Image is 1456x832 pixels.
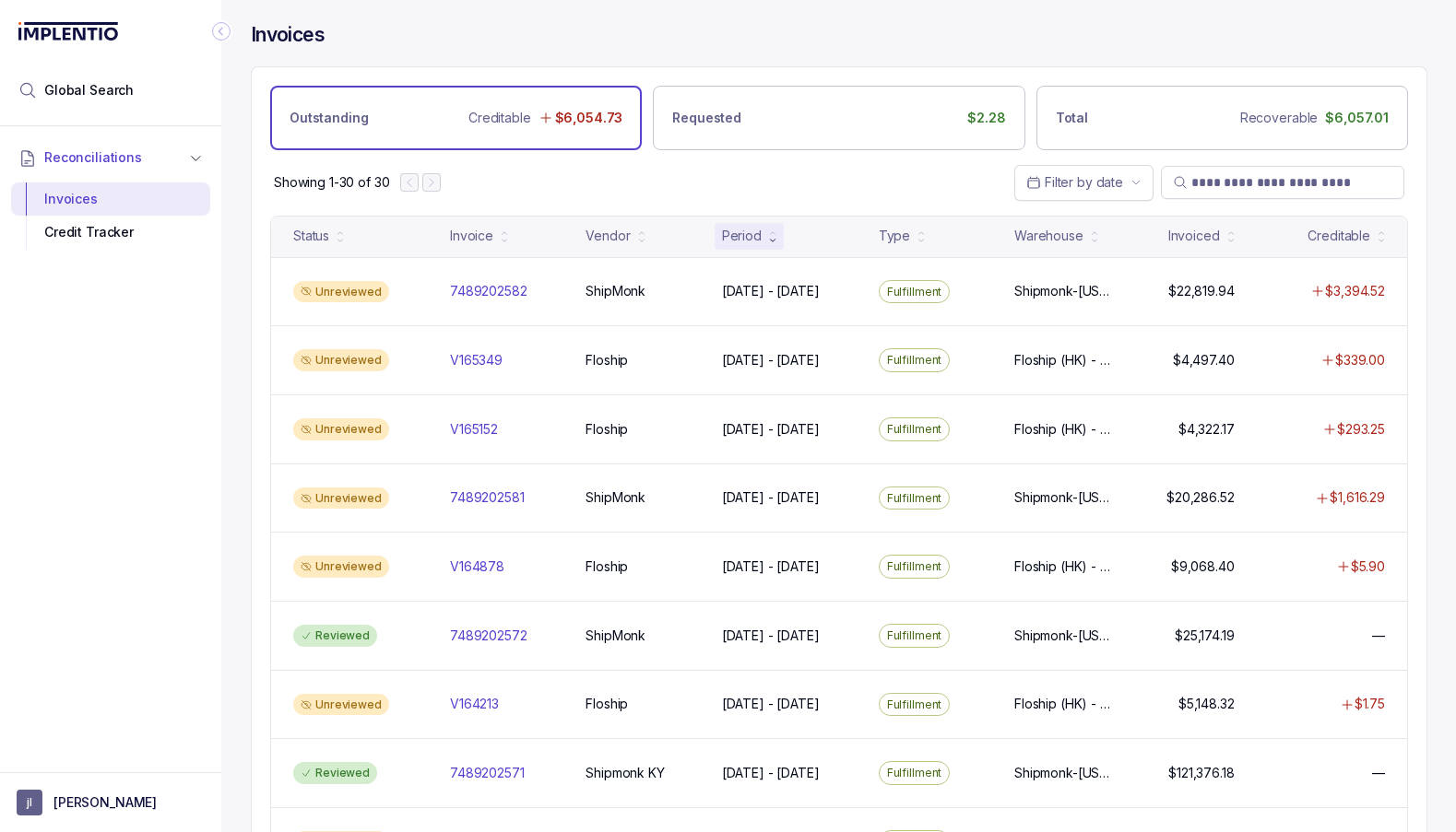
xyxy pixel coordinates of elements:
p: Creditable [468,109,531,127]
div: Unreviewed [293,487,389,510]
p: Floship (HK) - [PERSON_NAME] 1 [1014,695,1113,713]
span: Filter by date [1045,174,1123,190]
div: Reviewed [293,625,377,647]
p: Shipmonk-[US_STATE], Shipmonk-[US_STATE], Shipmonk-[US_STATE] [1014,282,1113,300]
div: Remaining page entries [274,173,389,192]
div: Unreviewed [293,281,389,303]
div: Invoice [450,227,493,245]
p: $5,148.32 [1178,695,1235,713]
p: Showing 1-30 of 30 [274,173,389,192]
div: Invoiced [1168,227,1220,245]
p: V165349 [450,351,503,369]
p: [DATE] - [DATE] [722,488,820,507]
p: Floship [586,695,628,713]
button: Reconciliations [11,137,210,178]
div: Reconciliations [11,179,210,253]
p: Fulfillment [887,627,942,645]
p: $20,286.52 [1166,488,1235,507]
p: Recoverable [1240,109,1318,127]
button: Date Range Picker [1014,165,1154,200]
p: — [1372,627,1385,645]
p: $121,376.18 [1168,764,1234,782]
p: Floship (HK) - [PERSON_NAME] 1 [1014,351,1113,369]
div: Period [722,227,762,245]
p: 7489202582 [450,282,527,300]
div: Warehouse [1014,227,1083,245]
p: [DATE] - [DATE] [722,627,820,645]
p: 7489202571 [450,764,525,782]
p: [DATE] - [DATE] [722,764,820,782]
span: Reconciliations [44,148,142,167]
p: ShipMonk [586,488,645,507]
div: Credit Tracker [26,216,195,249]
div: Unreviewed [293,694,389,716]
p: Fulfillment [887,283,942,301]
p: [DATE] - [DATE] [722,695,820,713]
p: Floship [586,557,628,576]
p: $5.90 [1351,557,1385,576]
p: Floship [586,420,628,439]
p: Fulfillment [887,764,942,782]
p: $9,068.40 [1171,557,1235,576]
p: $6,054.73 [555,109,623,127]
search: Date Range Picker [1026,173,1123,192]
p: ShipMonk [586,627,645,645]
h4: Invoices [251,22,325,48]
p: $339.00 [1335,351,1385,369]
p: $3,394.52 [1325,282,1385,300]
div: Reviewed [293,762,377,784]
span: User initials [17,790,42,815]
p: Outstanding [290,109,368,127]
p: Fulfillment [887,420,942,439]
div: Unreviewed [293,556,389,578]
p: $6,057.01 [1325,109,1389,127]
p: V165152 [450,420,498,439]
div: Status [293,227,329,245]
p: V164878 [450,557,504,576]
div: Unreviewed [293,418,389,440]
p: Fulfillment [887,557,942,576]
p: $4,497.40 [1173,351,1235,369]
p: $22,819.94 [1168,282,1235,300]
div: Unreviewed [293,349,389,371]
button: User initials[PERSON_NAME] [17,790,205,815]
p: 7489202572 [450,627,527,645]
p: V164213 [450,695,499,713]
p: [DATE] - [DATE] [722,420,820,439]
p: Floship [586,351,628,369]
p: Requested [672,109,741,127]
p: $1,616.29 [1330,488,1385,507]
p: Total [1056,109,1088,127]
p: Shipmonk-[US_STATE], Shipmonk-[US_STATE], Shipmonk-[US_STATE] [1014,764,1113,782]
p: [DATE] - [DATE] [722,282,820,300]
div: Type [879,227,910,245]
span: Global Search [44,81,134,100]
p: $2.28 [967,109,1005,127]
p: $4,322.17 [1178,420,1235,439]
p: Fulfillment [887,351,942,369]
p: [PERSON_NAME] [53,793,157,812]
p: $1.75 [1355,695,1385,713]
p: Floship (HK) - [PERSON_NAME] 1 [1014,557,1113,576]
div: Vendor [586,227,630,245]
p: Fulfillment [887,489,942,508]
div: Collapse Icon [210,20,232,42]
p: $293.25 [1337,420,1385,439]
p: ShipMonk [586,282,645,300]
p: $25,174.19 [1175,627,1235,645]
p: Fulfillment [887,696,942,714]
div: Creditable [1308,227,1370,245]
p: Floship (HK) - [PERSON_NAME] 1 [1014,420,1113,439]
p: [DATE] - [DATE] [722,557,820,576]
p: Shipmonk-[US_STATE], Shipmonk-[US_STATE], Shipmonk-[US_STATE] [1014,488,1113,507]
p: Shipmonk KY [586,764,664,782]
p: Shipmonk-[US_STATE], Shipmonk-[US_STATE], Shipmonk-[US_STATE] [1014,627,1113,645]
p: [DATE] - [DATE] [722,351,820,369]
p: — [1372,764,1385,782]
p: 7489202581 [450,488,525,507]
div: Invoices [26,182,195,216]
